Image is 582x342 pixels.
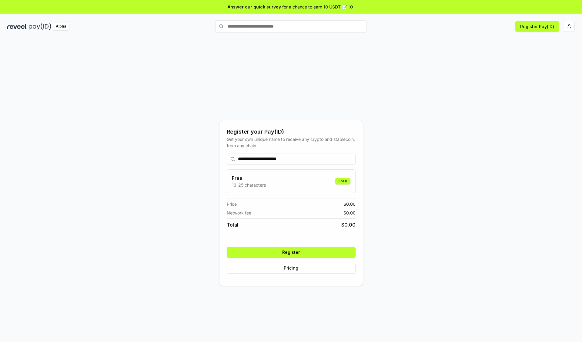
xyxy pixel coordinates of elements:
[341,221,356,228] span: $ 0.00
[7,23,28,30] img: reveel_dark
[52,23,69,30] div: Alpha
[515,21,559,32] button: Register Pay(ID)
[227,221,238,228] span: Total
[335,178,350,184] div: Free
[232,182,266,188] p: 13-25 characters
[227,136,356,149] div: Get your own unique name to receive any crypto and stablecoin, from any chain
[228,4,281,10] span: Answer our quick survey
[227,263,356,274] button: Pricing
[29,23,51,30] img: pay_id
[282,4,347,10] span: for a chance to earn 10 USDT 📝
[227,128,356,136] div: Register your Pay(ID)
[343,210,356,216] span: $ 0.00
[227,247,356,258] button: Register
[232,174,266,182] h3: Free
[227,210,251,216] span: Network fee
[227,201,237,207] span: Price
[343,201,356,207] span: $ 0.00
